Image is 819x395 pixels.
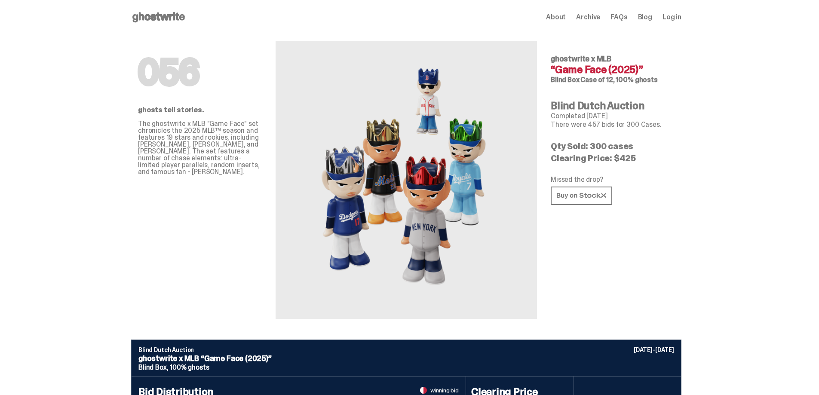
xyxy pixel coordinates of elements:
span: ghostwrite x MLB [551,54,611,64]
p: ghosts tell stories. [138,107,262,113]
p: Missed the drop? [551,176,675,183]
p: Qty Sold: 300 cases [551,142,675,150]
p: Clearing Price: $425 [551,154,675,162]
p: The ghostwrite x MLB "Game Face" set chronicles the 2025 MLB™ season and features 19 stars and ro... [138,120,262,175]
p: Blind Dutch Auction [138,347,674,353]
h4: “Game Face (2025)” [551,64,675,75]
span: Case of 12, 100% ghosts [580,75,657,84]
span: Blind Box [551,75,580,84]
p: There were 457 bids for 300 Cases. [551,121,675,128]
a: FAQs [610,14,627,21]
h4: Blind Dutch Auction [551,101,675,111]
a: About [546,14,566,21]
h1: 056 [138,55,262,89]
span: winning bid [430,387,459,393]
p: Completed [DATE] [551,113,675,119]
a: Archive [576,14,600,21]
img: MLB&ldquo;Game Face (2025)&rdquo; [312,62,501,298]
a: Blog [638,14,652,21]
p: [DATE]-[DATE] [634,347,674,353]
span: Blind Box, [138,363,168,372]
p: ghostwrite x MLB “Game Face (2025)” [138,355,674,362]
span: 100% ghosts [170,363,209,372]
a: Log in [663,14,681,21]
